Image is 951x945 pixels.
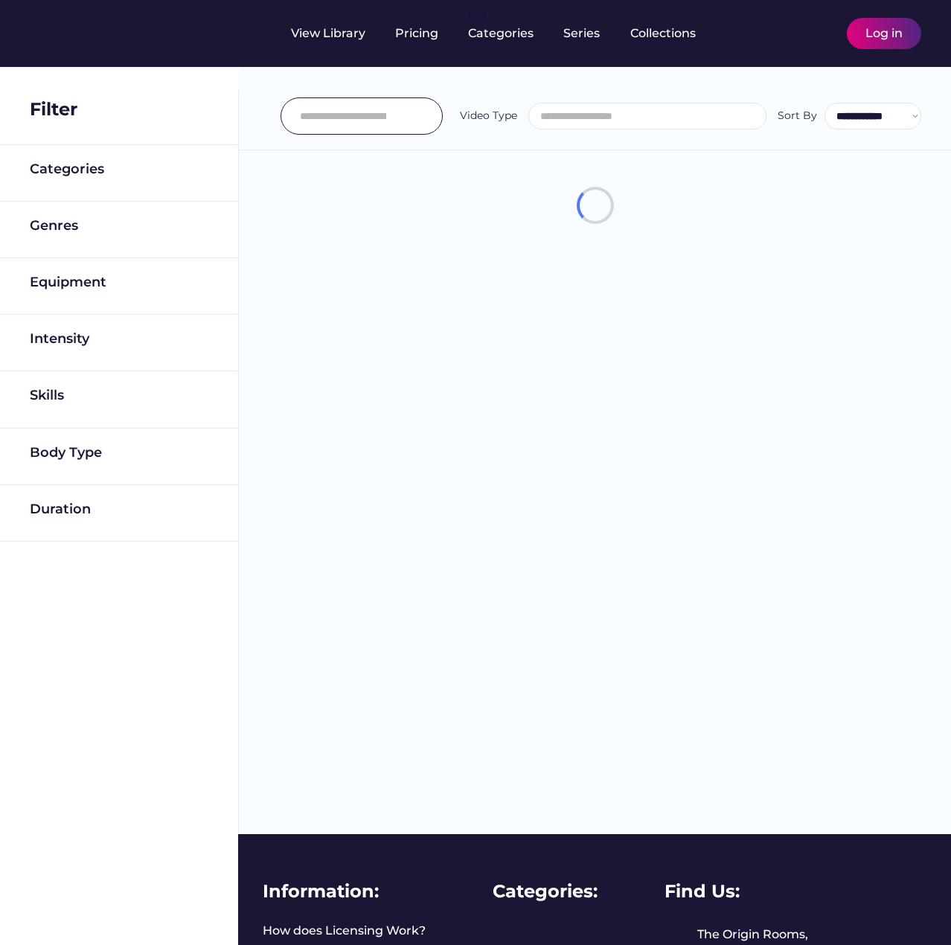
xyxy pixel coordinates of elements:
img: yH5BAEAAAAALAAAAAABAAEAAAIBRAA7 [814,25,832,42]
div: Log in [865,25,903,42]
img: yH5BAEAAAAALAAAAAABAAEAAAIBRAA7 [190,500,208,518]
img: yH5BAEAAAAALAAAAAABAAEAAAIBRAA7 [789,25,807,42]
img: yH5BAEAAAAALAAAAAABAAEAAAIBRAA7 [409,107,427,125]
img: yH5BAEAAAAALAAAAAABAAEAAAIBRAA7 [190,160,208,178]
div: Intensity [30,330,89,348]
div: Find Us: [665,879,740,904]
img: yH5BAEAAAAALAAAAAABAAEAAAIBRAA7 [171,25,189,42]
div: Genres [30,217,78,235]
div: Sort By [778,109,817,124]
img: yH5BAEAAAAALAAAAAABAAEAAAIBRAA7 [190,274,208,292]
img: yH5BAEAAAAALAAAAAABAAEAAAIBRAA7 [30,16,147,47]
div: fvck [468,7,487,22]
img: yH5BAEAAAAALAAAAAABAAEAAAIBRAA7 [190,387,208,405]
div: Pricing [395,25,438,42]
img: yH5BAEAAAAALAAAAAABAAEAAAIBRAA7 [190,330,208,348]
div: Body Type [30,443,102,462]
div: Series [563,25,601,42]
img: yH5BAEAAAAALAAAAAABAAEAAAIBRAA7 [665,926,682,944]
img: yH5BAEAAAAALAAAAAABAAEAAAIBRAA7 [190,217,208,234]
div: Collections [630,25,696,42]
div: Video Type [460,109,517,124]
div: Categories: [493,879,598,904]
div: Equipment [30,273,106,292]
div: Filter [30,97,77,122]
div: Categories [30,160,104,179]
div: Categories [468,25,534,42]
div: Information: [263,879,379,904]
div: Duration [30,500,91,519]
img: yH5BAEAAAAALAAAAAABAAEAAAIBRAA7 [190,443,208,461]
div: View Library [291,25,365,42]
div: Skills [30,386,67,405]
a: How does Licensing Work? [263,923,426,939]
